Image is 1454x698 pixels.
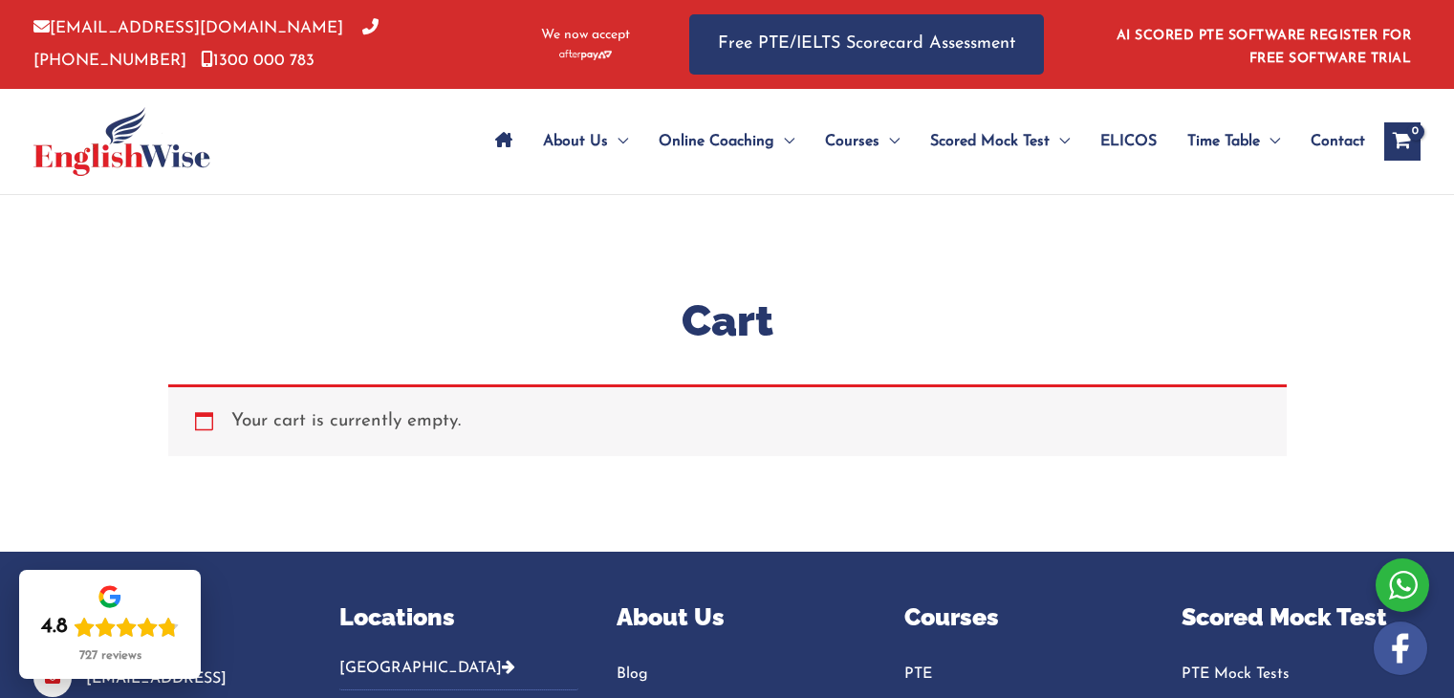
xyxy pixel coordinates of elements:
span: Contact [1311,108,1365,175]
h1: Cart [168,291,1287,351]
a: ELICOS [1085,108,1172,175]
span: Time Table [1187,108,1260,175]
p: Scored Mock Test [1182,600,1421,636]
span: Courses [825,108,879,175]
span: About Us [543,108,608,175]
span: We now accept [541,26,630,45]
button: [GEOGRAPHIC_DATA] [339,659,578,690]
img: cropped-ew-logo [33,107,210,176]
span: ELICOS [1100,108,1157,175]
div: 727 reviews [79,648,141,664]
a: View Shopping Cart, empty [1384,122,1421,161]
a: PTE [904,659,1143,690]
a: 1300 000 783 [201,53,315,69]
aside: Header Widget 1 [1105,13,1421,76]
nav: Site Navigation: Main Menu [480,108,1365,175]
span: Menu Toggle [1050,108,1070,175]
span: Menu Toggle [608,108,628,175]
div: 4.8 [41,614,68,641]
span: Scored Mock Test [930,108,1050,175]
a: AI SCORED PTE SOFTWARE REGISTER FOR FREE SOFTWARE TRIAL [1117,29,1412,66]
a: [PHONE_NUMBER] [33,20,379,68]
a: Contact [1295,108,1365,175]
a: Blog [617,659,856,690]
a: Free PTE/IELTS Scorecard Assessment [689,14,1044,75]
p: Locations [339,600,578,636]
p: Courses [904,600,1143,636]
span: Menu Toggle [1260,108,1280,175]
div: Rating: 4.8 out of 5 [41,614,179,641]
a: About UsMenu Toggle [528,108,643,175]
img: white-facebook.png [1374,622,1427,675]
p: About Us [617,600,856,636]
div: Your cart is currently empty. [168,384,1287,455]
span: Menu Toggle [879,108,900,175]
span: Menu Toggle [774,108,794,175]
span: Online Coaching [659,108,774,175]
a: PTE Mock Tests [1182,659,1421,690]
a: Online CoachingMenu Toggle [643,108,810,175]
a: Time TableMenu Toggle [1172,108,1295,175]
a: Scored Mock TestMenu Toggle [915,108,1085,175]
a: CoursesMenu Toggle [810,108,915,175]
a: [EMAIL_ADDRESS][DOMAIN_NAME] [33,20,343,36]
img: Afterpay-Logo [559,50,612,60]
